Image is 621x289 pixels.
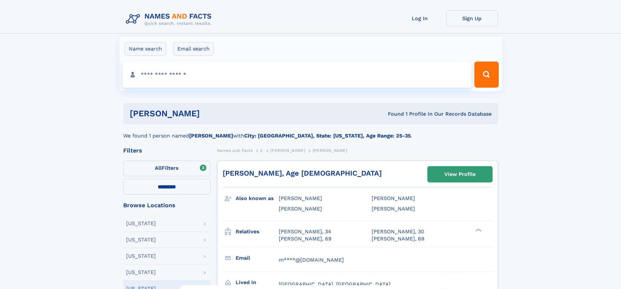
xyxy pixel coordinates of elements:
[372,228,424,235] a: [PERSON_NAME], 30
[123,62,472,88] input: search input
[123,161,211,176] label: Filters
[236,277,279,288] h3: Lived in
[125,42,166,56] label: Name search
[372,235,424,242] a: [PERSON_NAME], 69
[372,195,415,201] span: [PERSON_NAME]
[123,124,498,140] div: We found 1 person named with .
[394,10,446,26] a: Log In
[270,148,305,153] span: [PERSON_NAME]
[236,226,279,237] h3: Relatives
[428,166,492,182] a: View Profile
[260,146,263,154] a: C
[446,10,498,26] a: Sign Up
[126,270,156,275] div: [US_STATE]
[279,206,322,212] span: [PERSON_NAME]
[189,133,233,139] b: [PERSON_NAME]
[223,169,382,177] a: [PERSON_NAME], Age [DEMOGRAPHIC_DATA]
[173,42,214,56] label: Email search
[260,148,263,153] span: C
[279,235,332,242] a: [PERSON_NAME], 69
[236,193,279,204] h3: Also known as
[126,237,156,242] div: [US_STATE]
[474,62,498,88] button: Search Button
[294,110,492,118] div: Found 1 Profile In Our Records Database
[474,228,482,232] div: ❯
[123,148,211,153] div: Filters
[279,195,322,201] span: [PERSON_NAME]
[270,146,305,154] a: [PERSON_NAME]
[372,206,415,212] span: [PERSON_NAME]
[279,228,331,235] a: [PERSON_NAME], 34
[444,167,476,182] div: View Profile
[126,221,156,226] div: [US_STATE]
[279,281,391,287] span: [GEOGRAPHIC_DATA], [GEOGRAPHIC_DATA]
[123,10,217,28] img: Logo Names and Facts
[236,253,279,264] h3: Email
[244,133,411,139] b: City: [GEOGRAPHIC_DATA], State: [US_STATE], Age Range: 25-35
[217,146,253,154] a: Names and Facts
[313,148,347,153] span: [PERSON_NAME]
[155,165,162,171] span: All
[126,253,156,259] div: [US_STATE]
[130,109,294,118] h1: [PERSON_NAME]
[123,202,211,208] div: Browse Locations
